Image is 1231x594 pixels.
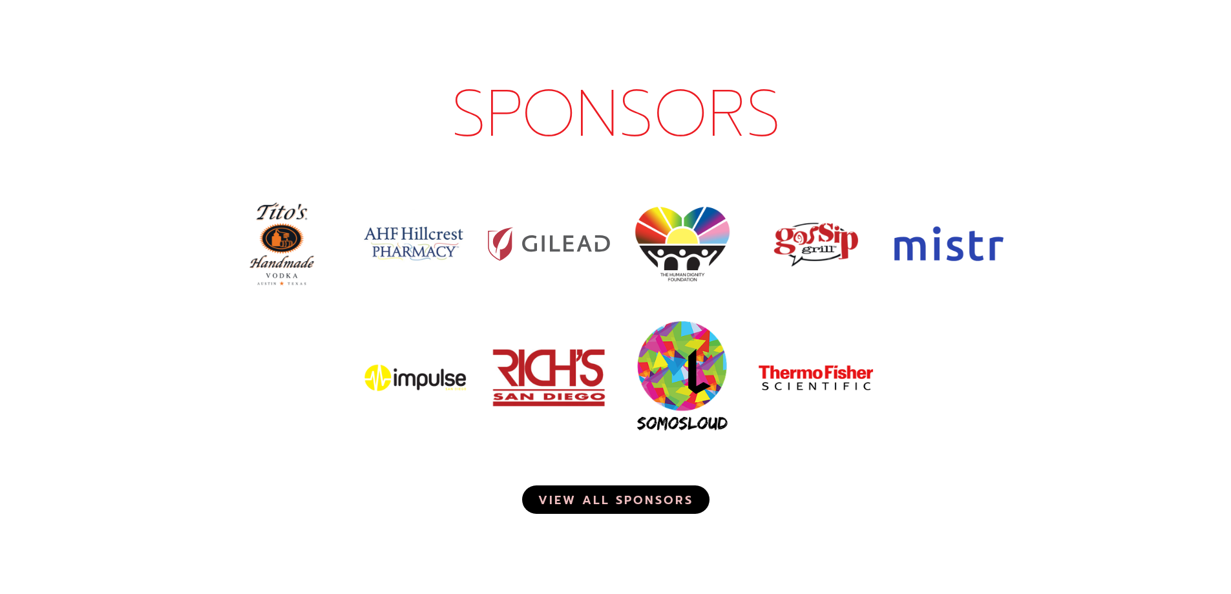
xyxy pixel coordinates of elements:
[215,82,1016,147] h1: SPONSORS
[616,177,750,311] img: Human Dignity Foundation
[482,177,616,311] img: Gilead
[482,311,616,445] img: RICH'S SAN DIEGO
[749,177,883,311] img: Gossip Grill
[616,311,750,445] img: SOMOSLOUD
[883,177,1016,311] img: Mistr
[749,311,883,445] img: Thermo Fisher Scientific
[522,485,710,514] a: VIEW ALL SPONSORS
[348,177,482,311] img: AHF Hillcrest Pharmacy
[348,311,482,445] img: Impulse San Diego
[215,177,349,311] img: Tito's Handmade Vodka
